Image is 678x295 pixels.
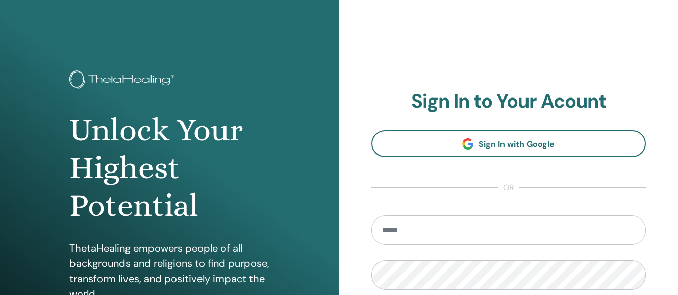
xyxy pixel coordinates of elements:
[479,139,555,150] span: Sign In with Google
[371,90,646,113] h2: Sign In to Your Acount
[69,111,270,225] h1: Unlock Your Highest Potential
[498,182,519,194] span: or
[371,130,646,157] a: Sign In with Google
